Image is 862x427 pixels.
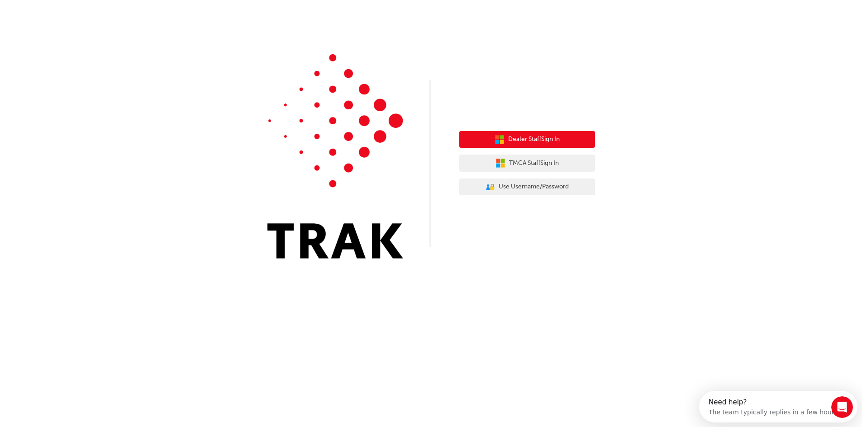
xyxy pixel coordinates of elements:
span: TMCA Staff Sign In [509,158,559,169]
iframe: Intercom live chat discovery launcher [699,391,857,422]
button: Dealer StaffSign In [459,131,595,148]
img: Trak [267,54,403,258]
div: Open Intercom Messenger [4,4,167,28]
div: Need help? [10,8,140,15]
button: Use Username/Password [459,178,595,196]
button: TMCA StaffSign In [459,155,595,172]
span: Dealer Staff Sign In [508,134,560,145]
span: Use Username/Password [499,182,569,192]
iframe: Intercom live chat [831,396,853,418]
div: The team typically replies in a few hours. [10,15,140,24]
